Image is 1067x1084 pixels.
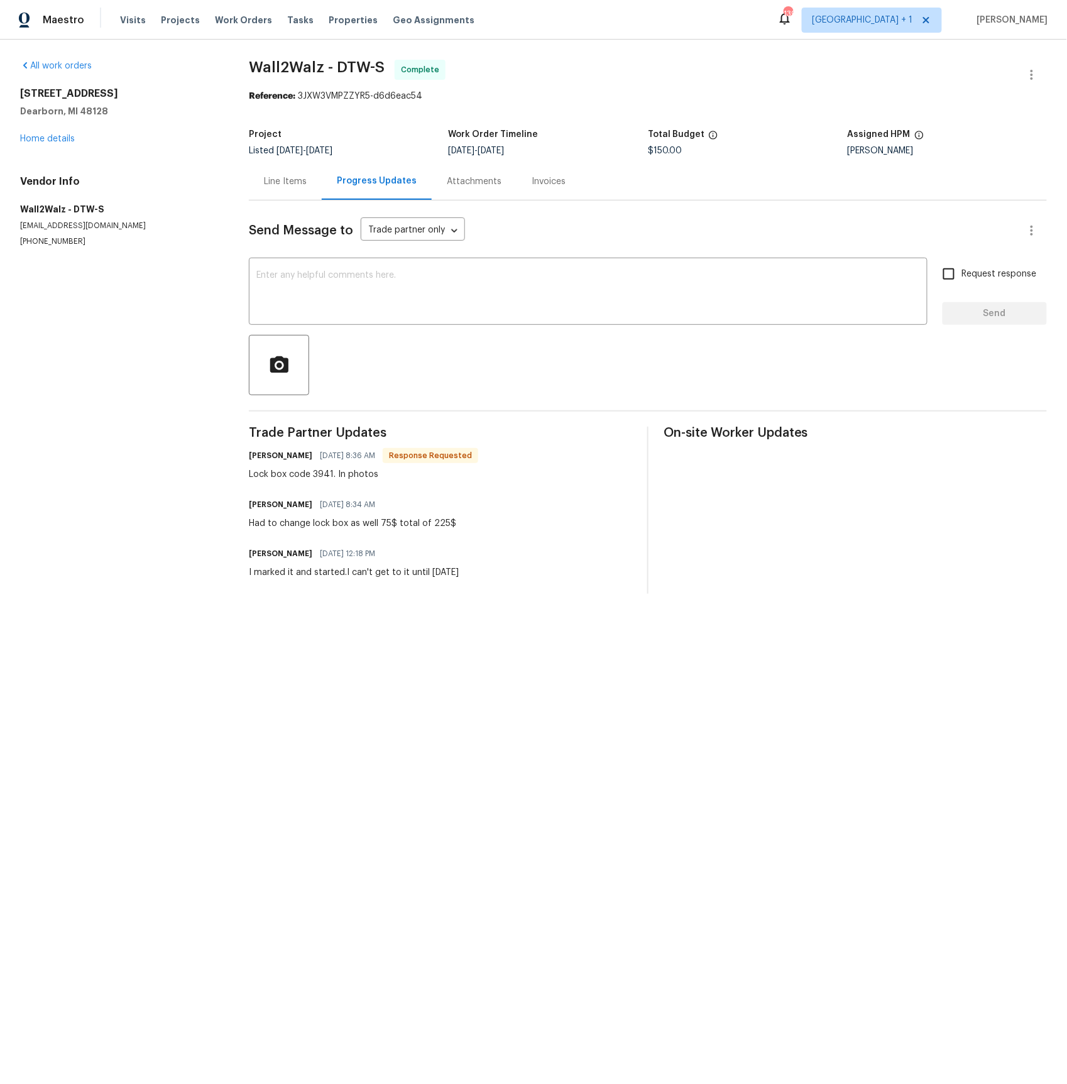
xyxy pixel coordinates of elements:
span: Tasks [287,16,314,25]
span: [PERSON_NAME] [972,14,1048,26]
span: Visits [120,14,146,26]
div: [PERSON_NAME] [848,146,1048,155]
span: [DATE] [276,146,303,155]
span: - [276,146,332,155]
div: Line Items [264,175,307,188]
h5: Dearborn, MI 48128 [20,105,219,118]
div: Invoices [532,175,566,188]
div: 3JXW3VMPZZYR5-d6d6eac54 [249,90,1047,102]
p: [PHONE_NUMBER] [20,236,219,247]
h2: [STREET_ADDRESS] [20,87,219,100]
h5: Project [249,130,282,139]
div: Progress Updates [337,175,417,187]
span: [DATE] 8:36 AM [320,449,375,462]
h5: Wall2Walz - DTW-S [20,203,219,216]
h4: Vendor Info [20,175,219,188]
span: [DATE] 8:34 AM [320,498,375,511]
span: Listed [249,146,332,155]
a: Home details [20,134,75,143]
b: Reference: [249,92,295,101]
div: Lock box code 3941. In photos [249,468,478,481]
span: The hpm assigned to this work order. [914,130,924,146]
a: All work orders [20,62,92,70]
div: Attachments [447,175,501,188]
div: Trade partner only [361,221,465,241]
span: - [449,146,505,155]
span: Wall2Walz - DTW-S [249,60,385,75]
span: [GEOGRAPHIC_DATA] + 1 [813,14,913,26]
span: Geo Assignments [393,14,474,26]
h6: [PERSON_NAME] [249,547,312,560]
h6: [PERSON_NAME] [249,498,312,511]
span: Work Orders [215,14,272,26]
h5: Work Order Timeline [449,130,539,139]
span: $150.00 [648,146,682,155]
span: [DATE] [478,146,505,155]
span: [DATE] [306,146,332,155]
div: 139 [784,8,792,20]
div: Had to change lock box as well 75$ total of 225$ [249,517,456,530]
span: [DATE] 12:18 PM [320,547,375,560]
h6: [PERSON_NAME] [249,449,312,462]
h5: Assigned HPM [848,130,911,139]
span: The total cost of line items that have been proposed by Opendoor. This sum includes line items th... [708,130,718,146]
span: Complete [401,63,444,76]
span: Properties [329,14,378,26]
span: On-site Worker Updates [664,427,1047,439]
div: I marked it and started.I can't get to it until [DATE] [249,566,459,579]
span: Request response [962,268,1037,281]
span: Maestro [43,14,84,26]
span: Send Message to [249,224,353,237]
h5: Total Budget [648,130,704,139]
span: [DATE] [449,146,475,155]
p: [EMAIL_ADDRESS][DOMAIN_NAME] [20,221,219,231]
span: Trade Partner Updates [249,427,632,439]
span: Projects [161,14,200,26]
span: Response Requested [384,449,477,462]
